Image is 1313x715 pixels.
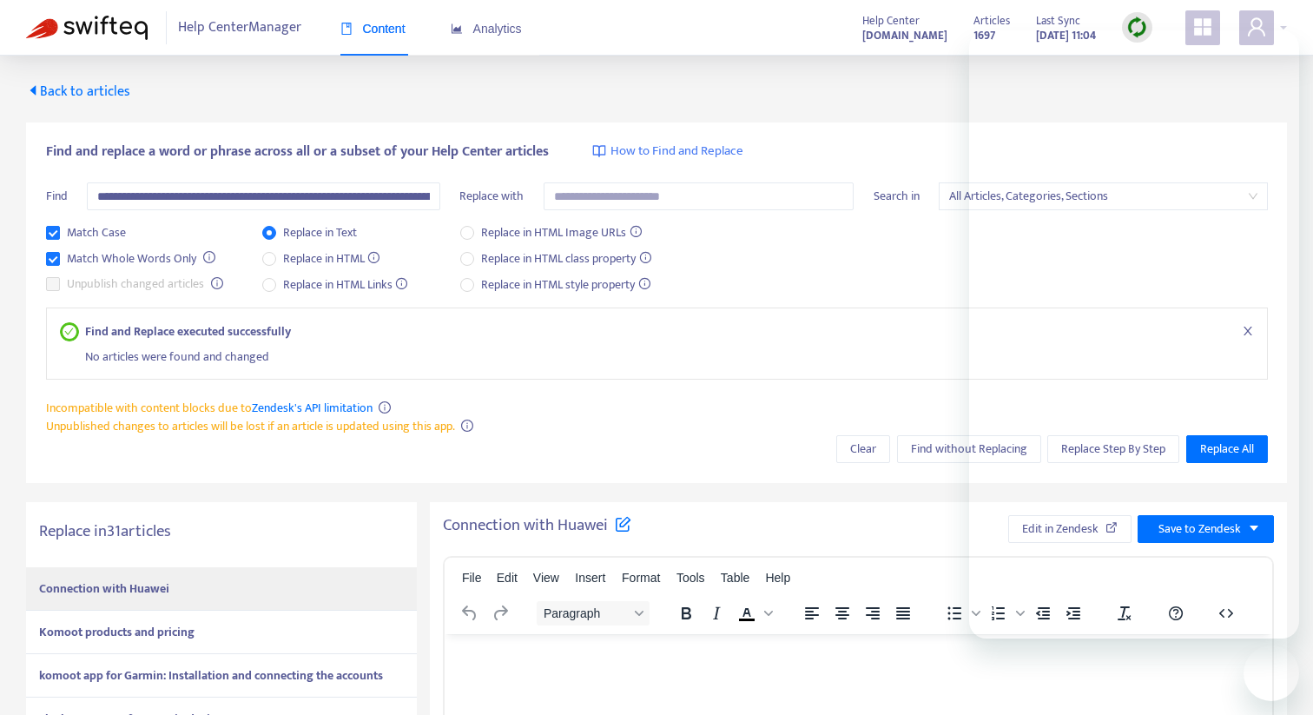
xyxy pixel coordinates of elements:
[46,186,68,206] span: Find
[973,26,995,45] strong: 1697
[451,22,522,36] span: Analytics
[485,601,515,626] button: Redo
[544,606,629,620] span: Paragraph
[862,26,947,45] strong: [DOMAIN_NAME]
[702,601,731,626] button: Italic
[836,435,890,463] button: Clear
[252,398,373,418] a: Zendesk's API limitation
[443,515,631,537] h5: Connection with Huawei
[1244,645,1299,701] iframe: Button to launch messaging window, conversation in progress
[203,251,215,263] span: info-circle
[26,80,130,103] span: Back to articles
[592,144,606,158] img: image-link
[862,11,920,30] span: Help Center
[60,249,203,268] span: Match Whole Words Only
[46,416,455,436] span: Unpublished changes to articles will be lost if an article is updated using this app.
[1192,17,1213,37] span: appstore
[459,186,524,206] span: Replace with
[474,223,649,242] span: Replace in HTML Image URLs
[1246,17,1267,37] span: user
[60,223,133,242] span: Match Case
[474,249,658,268] span: Replace in HTML class property
[39,579,169,599] strong: Connection with Huawei
[671,601,701,626] button: Bold
[461,420,473,432] span: info-circle
[721,571,749,585] span: Table
[592,142,743,162] a: How to Find and Replace
[340,22,406,36] span: Content
[828,601,857,626] button: Align center
[797,601,827,626] button: Align left
[276,249,387,268] span: Replace in HTML
[379,401,391,414] span: info-circle
[622,571,660,585] span: Format
[1126,17,1148,38] img: sync.dc5367851b00ba804db3.png
[276,223,364,242] span: Replace in Text
[862,25,947,45] a: [DOMAIN_NAME]
[911,440,1027,459] span: Find without Replacing
[940,601,983,626] div: Bullet list
[211,277,223,289] span: info-circle
[46,398,373,418] span: Incompatible with content blocks due to
[85,322,291,341] strong: Find and Replace executed successfully
[850,440,876,459] span: Clear
[497,571,518,585] span: Edit
[874,186,920,206] span: Search in
[451,23,463,35] span: area-chart
[46,142,549,162] span: Find and replace a word or phrase across all or a subset of your Help Center articles
[533,571,559,585] span: View
[26,16,148,40] img: Swifteq
[1036,26,1096,45] strong: [DATE] 11:04
[26,83,40,97] span: caret-left
[575,571,605,585] span: Insert
[64,327,74,336] span: check
[462,571,482,585] span: File
[732,601,775,626] div: Text color Black
[610,142,743,162] span: How to Find and Replace
[1036,11,1080,30] span: Last Sync
[85,341,1254,366] div: No articles were found and changed
[455,601,485,626] button: Undo
[39,665,383,685] strong: komoot app for Garmin: Installation and connecting the accounts
[897,435,1041,463] button: Find without Replacing
[949,183,1257,209] span: All Articles, Categories, Sections
[276,275,415,295] span: Replace in HTML Links
[676,571,705,585] span: Tools
[178,11,301,44] span: Help Center Manager
[474,275,657,295] span: Replace in HTML style property
[969,30,1299,639] iframe: Messaging window
[60,275,211,294] span: Unpublish changed articles
[973,11,1010,30] span: Articles
[39,522,404,542] h5: Replace in 31 articles
[858,601,887,626] button: Align right
[340,23,353,35] span: book
[888,601,918,626] button: Justify
[39,622,195,642] strong: Komoot products and pricing
[765,571,790,585] span: Help
[537,601,650,626] button: Block Paragraph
